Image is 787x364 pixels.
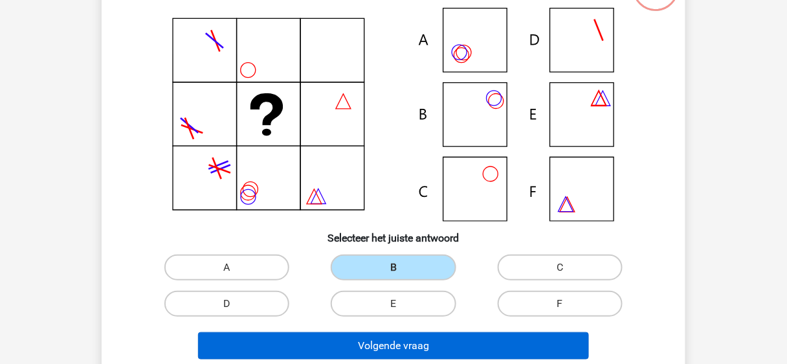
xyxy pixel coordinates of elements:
[122,222,665,244] h6: Selecteer het juiste antwoord
[198,332,590,359] button: Volgende vraag
[498,291,623,317] label: F
[331,291,456,317] label: E
[498,255,623,280] label: C
[331,255,456,280] label: B
[164,255,289,280] label: A
[164,291,289,317] label: D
